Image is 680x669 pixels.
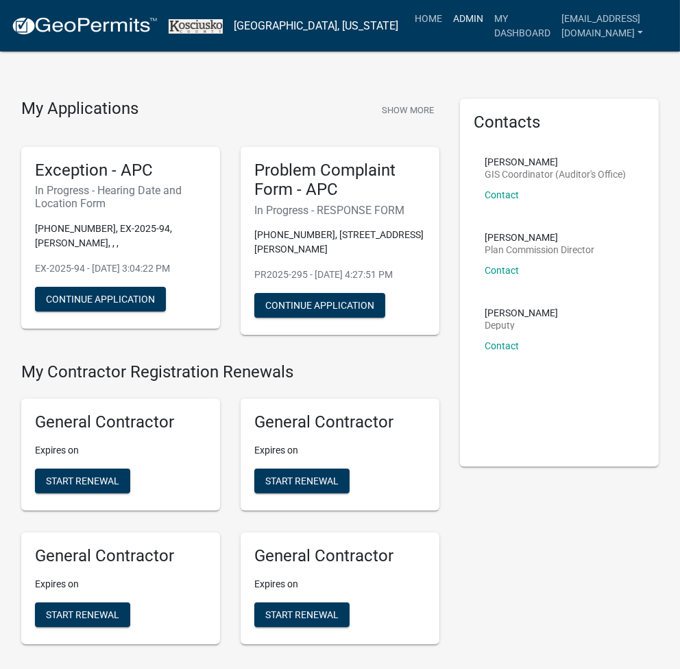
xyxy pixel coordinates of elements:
a: Contact [485,265,519,276]
button: Start Renewal [35,469,130,493]
h4: My Applications [21,99,138,119]
h5: General Contractor [254,412,426,432]
a: Contact [485,189,519,200]
button: Show More [376,99,439,121]
h5: General Contractor [254,546,426,566]
p: PR2025-295 - [DATE] 4:27:51 PM [254,268,426,282]
p: [PERSON_NAME] [485,308,558,318]
p: EX-2025-94 - [DATE] 3:04:22 PM [35,261,206,276]
button: Start Renewal [254,602,350,627]
p: Plan Commission Director [485,245,594,255]
button: Start Renewal [35,602,130,627]
h5: Exception - APC [35,161,206,180]
p: Deputy [485,320,558,330]
p: Expires on [254,577,426,591]
a: My Dashboard [489,5,556,46]
span: Start Renewal [265,475,339,486]
h5: General Contractor [35,412,206,432]
button: Start Renewal [254,469,350,493]
img: Kosciusko County, Indiana [169,19,223,34]
button: Continue Application [254,293,385,318]
p: [PHONE_NUMBER], [STREET_ADDRESS][PERSON_NAME] [254,228,426,257]
h6: In Progress - Hearing Date and Location Form [35,184,206,210]
span: Start Renewal [46,475,119,486]
h4: My Contractor Registration Renewals [21,362,439,382]
a: [EMAIL_ADDRESS][DOMAIN_NAME] [556,5,669,46]
h5: Contacts [474,113,645,132]
span: Start Renewal [265,609,339,620]
h5: Problem Complaint Form - APC [254,161,426,200]
p: Expires on [254,443,426,458]
button: Continue Application [35,287,166,312]
p: [PHONE_NUMBER], EX-2025-94, [PERSON_NAME], , , [35,222,206,250]
wm-registration-list-section: My Contractor Registration Renewals [21,362,439,655]
h6: In Progress - RESPONSE FORM [254,204,426,217]
a: Admin [448,5,489,32]
p: [PERSON_NAME] [485,233,594,242]
p: [PERSON_NAME] [485,157,626,167]
a: Home [409,5,448,32]
p: Expires on [35,443,206,458]
p: GIS Coordinator (Auditor's Office) [485,169,626,179]
h5: General Contractor [35,546,206,566]
span: Start Renewal [46,609,119,620]
a: [GEOGRAPHIC_DATA], [US_STATE] [234,14,398,38]
p: Expires on [35,577,206,591]
a: Contact [485,340,519,351]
